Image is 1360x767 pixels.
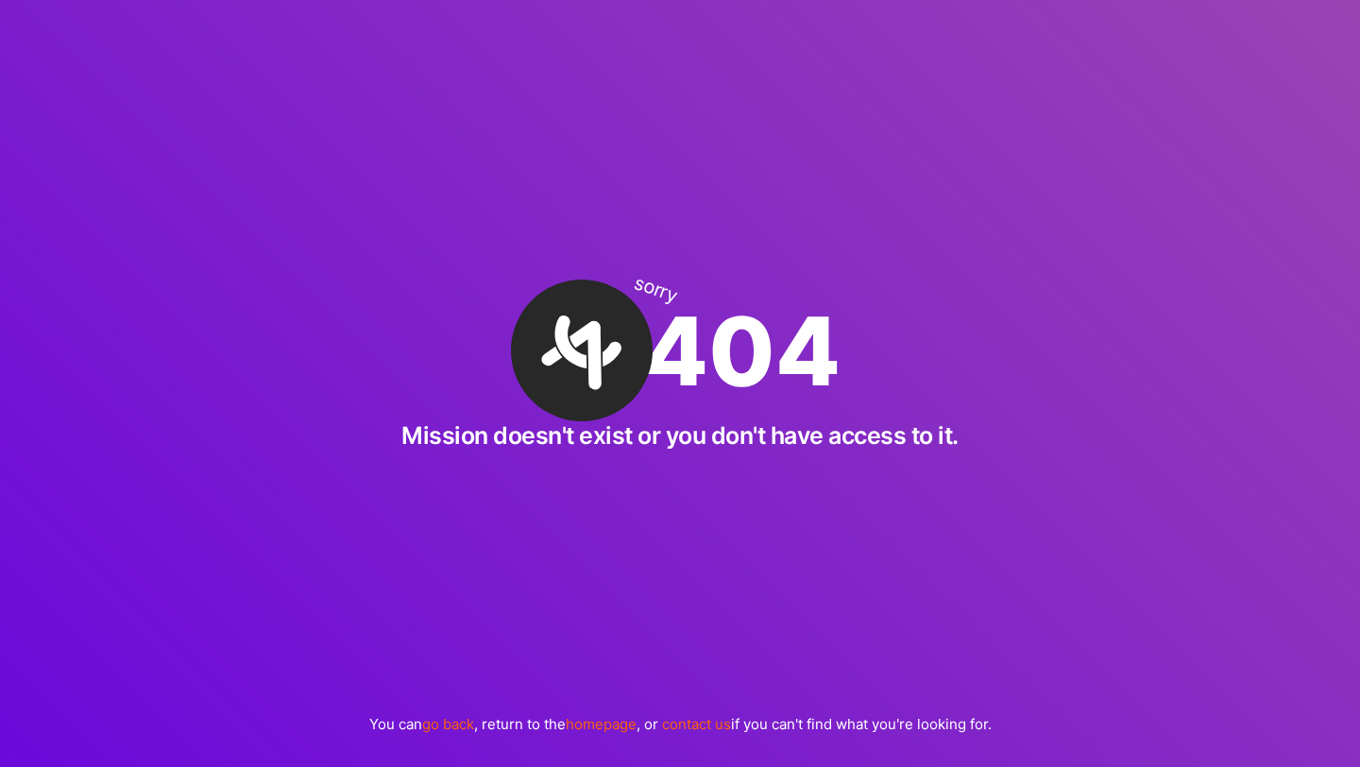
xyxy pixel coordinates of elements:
[520,280,841,421] div: 404
[369,714,992,734] p: You can , return to the , or if you can't find what you're looking for.
[662,715,731,733] a: contact us
[401,421,959,450] h2: Mission doesn't exist or you don't have access to it.
[631,273,679,307] div: sorry
[486,255,677,446] img: A·Team
[422,715,474,733] a: go back
[566,715,637,733] a: homepage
